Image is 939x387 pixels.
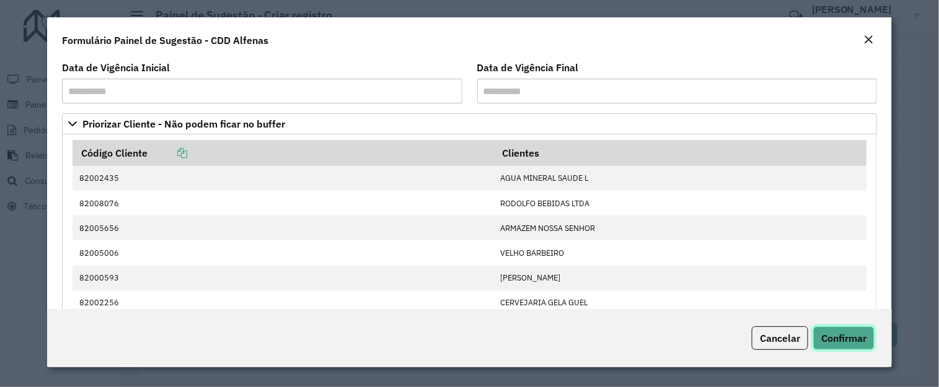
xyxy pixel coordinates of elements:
[62,60,170,75] label: Data de Vigência Inicial
[148,147,187,159] a: Copiar
[494,166,866,191] td: AGUA MINERAL SAUDE L
[494,191,866,215] td: RODOLFO BEBIDAS LTDA
[760,332,800,344] span: Cancelar
[73,290,493,315] td: 82002256
[73,215,493,240] td: 82005656
[477,60,579,75] label: Data de Vigência Final
[863,35,873,45] em: Fechar
[73,240,493,265] td: 82005006
[73,191,493,215] td: 82008076
[82,119,285,129] span: Priorizar Cliente - Não podem ficar no buffer
[73,166,493,191] td: 82002435
[62,33,268,48] h4: Formulário Painel de Sugestão - CDD Alfenas
[494,290,866,315] td: CERVEJARIA GELA GUEL
[752,326,808,350] button: Cancelar
[860,32,877,48] button: Close
[494,266,866,290] td: [PERSON_NAME]
[494,140,866,166] th: Clientes
[494,215,866,240] td: ARMAZEM NOSSA SENHOR
[73,266,493,290] td: 82000593
[73,140,493,166] th: Código Cliente
[813,326,875,350] button: Confirmar
[62,113,878,134] a: Priorizar Cliente - Não podem ficar no buffer
[821,332,866,344] span: Confirmar
[494,240,866,265] td: VELHO BARBEIRO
